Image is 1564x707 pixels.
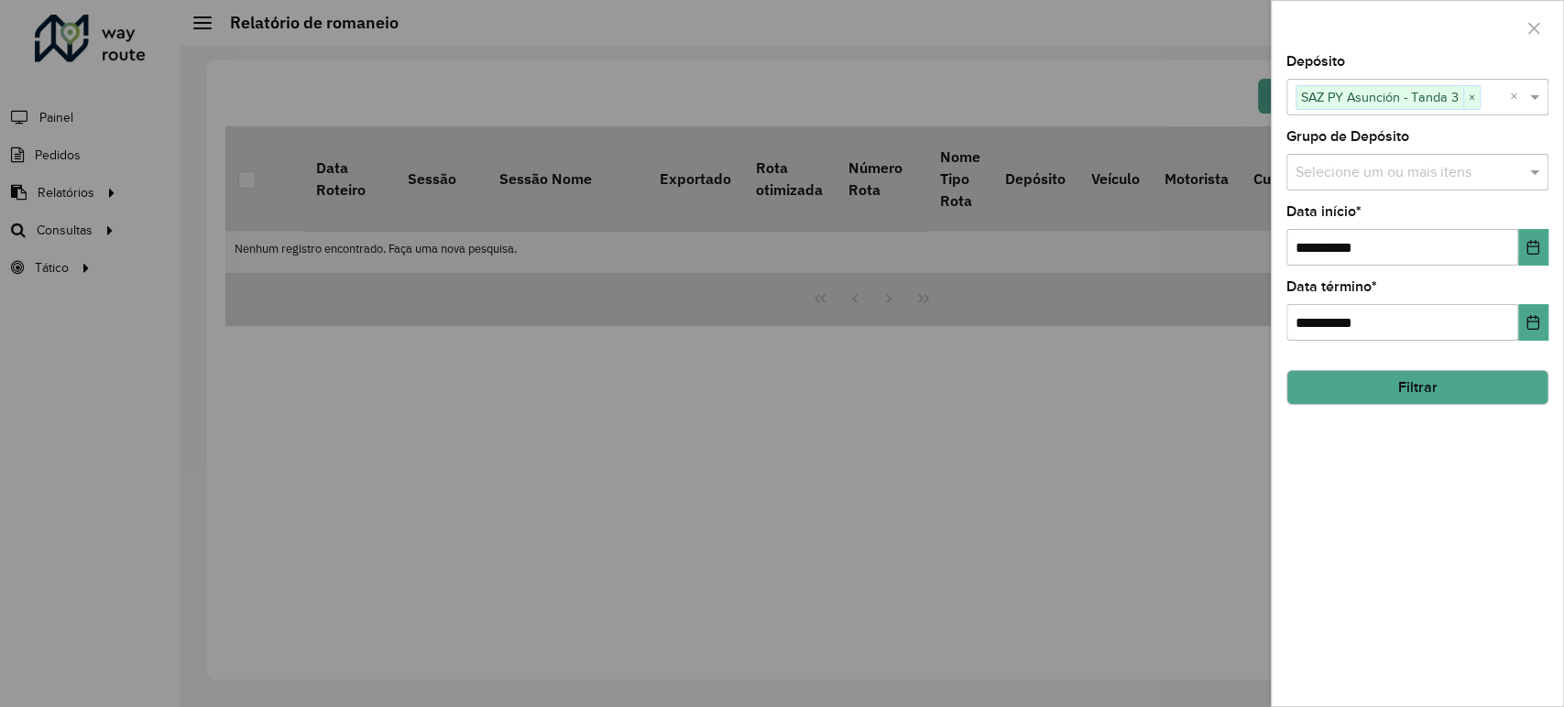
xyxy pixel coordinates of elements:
span: × [1463,87,1480,109]
label: Data início [1286,201,1362,223]
button: Choose Date [1518,304,1548,341]
label: Data término [1286,276,1377,298]
button: Choose Date [1518,229,1548,266]
button: Filtrar [1286,370,1548,405]
label: Depósito [1286,50,1345,72]
label: Grupo de Depósito [1286,125,1409,147]
span: SAZ PY Asunción - Tanda 3 [1296,86,1463,108]
span: Clear all [1510,86,1526,108]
